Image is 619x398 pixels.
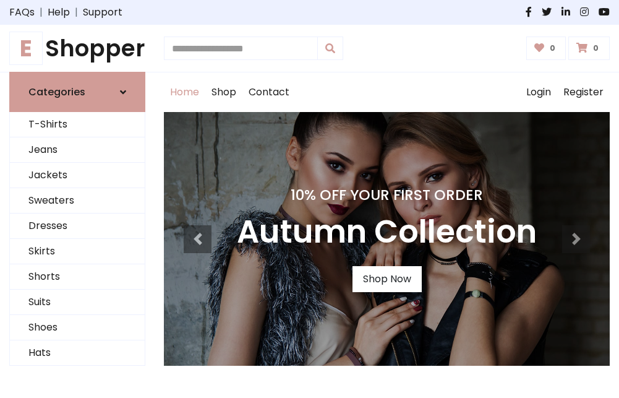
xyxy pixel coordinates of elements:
[590,43,602,54] span: 0
[205,72,242,112] a: Shop
[526,37,566,60] a: 0
[48,5,70,20] a: Help
[557,72,610,112] a: Register
[520,72,557,112] a: Login
[352,266,422,292] a: Shop Now
[10,264,145,290] a: Shorts
[9,72,145,112] a: Categories
[9,5,35,20] a: FAQs
[10,112,145,137] a: T-Shirts
[568,37,610,60] a: 0
[10,188,145,214] a: Sweaters
[83,5,122,20] a: Support
[10,290,145,315] a: Suits
[28,86,85,98] h6: Categories
[10,163,145,188] a: Jackets
[35,5,48,20] span: |
[237,214,537,251] h3: Autumn Collection
[164,72,205,112] a: Home
[10,315,145,340] a: Shoes
[10,214,145,239] a: Dresses
[10,239,145,264] a: Skirts
[10,340,145,366] a: Hats
[9,32,43,65] span: E
[10,137,145,163] a: Jeans
[242,72,296,112] a: Contact
[237,186,537,204] h4: 10% Off Your First Order
[9,35,145,62] a: EShopper
[547,43,558,54] span: 0
[70,5,83,20] span: |
[9,35,145,62] h1: Shopper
